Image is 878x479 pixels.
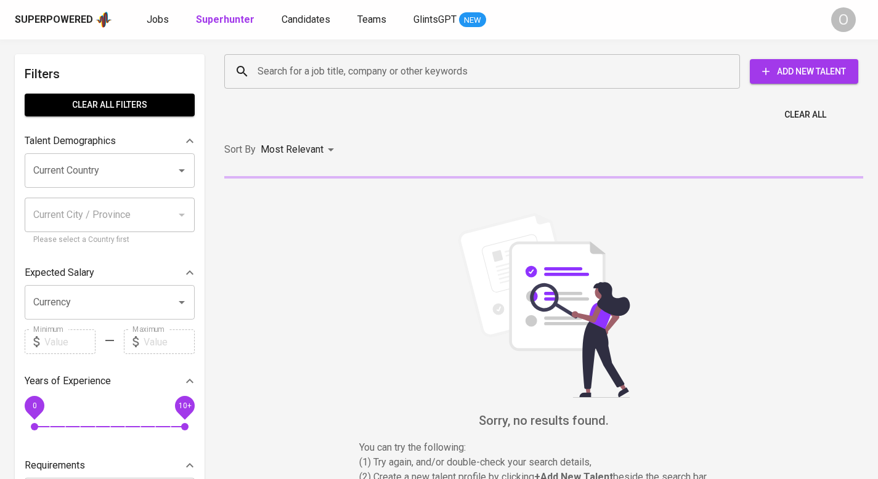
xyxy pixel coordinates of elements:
span: 10+ [178,401,191,410]
span: Candidates [282,14,330,25]
a: GlintsGPT NEW [413,12,486,28]
div: Requirements [25,453,195,478]
button: Clear All [779,103,831,126]
button: Open [173,294,190,311]
p: Expected Salary [25,265,94,280]
h6: Filters [25,64,195,84]
span: Add New Talent [760,64,848,79]
input: Value [144,329,195,354]
span: NEW [459,14,486,26]
p: Sort By [224,142,256,157]
p: (1) Try again, and/or double-check your search details, [359,455,729,470]
div: Years of Experience [25,369,195,393]
span: Teams [357,14,386,25]
p: Please select a Country first [33,234,186,246]
h6: Sorry, no results found. [224,411,863,430]
a: Jobs [147,12,171,28]
div: O [831,7,856,32]
p: Requirements [25,458,85,473]
span: Clear All filters [35,97,185,113]
a: Superpoweredapp logo [15,10,112,29]
span: Jobs [147,14,169,25]
div: Expected Salary [25,260,195,285]
div: Most Relevant [261,139,338,161]
span: GlintsGPT [413,14,457,25]
span: 0 [32,401,36,410]
img: file_searching.svg [452,213,636,398]
span: Clear All [784,107,826,123]
a: Superhunter [196,12,257,28]
p: You can try the following : [359,440,729,455]
button: Clear All filters [25,94,195,116]
p: Years of Experience [25,374,111,388]
a: Candidates [282,12,333,28]
p: Talent Demographics [25,134,116,148]
button: Open [173,162,190,179]
div: Superpowered [15,13,93,27]
a: Teams [357,12,389,28]
input: Value [44,329,96,354]
img: app logo [96,10,112,29]
button: Add New Talent [750,59,858,84]
div: Talent Demographics [25,129,195,153]
p: Most Relevant [261,142,323,157]
b: Superhunter [196,14,254,25]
